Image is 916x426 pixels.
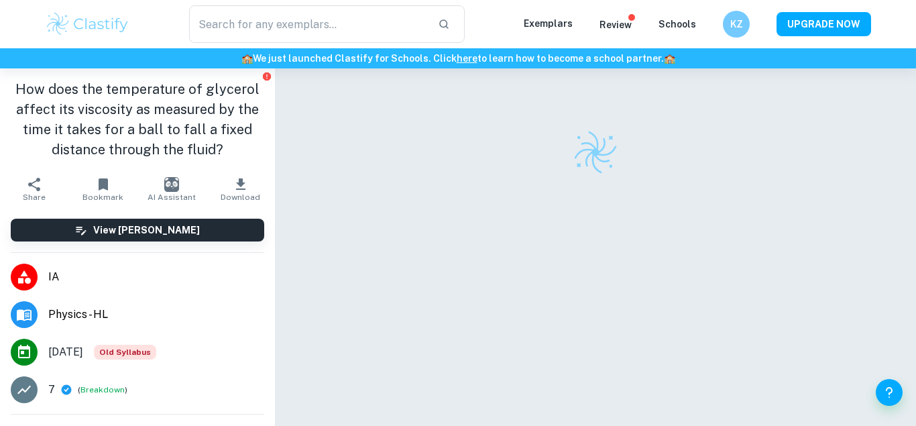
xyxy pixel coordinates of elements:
[876,379,903,406] button: Help and Feedback
[457,53,477,64] a: here
[80,384,125,396] button: Breakdown
[777,12,871,36] button: UPGRADE NOW
[572,129,619,176] img: Clastify logo
[221,193,260,202] span: Download
[262,71,272,81] button: Report issue
[94,345,156,360] div: Starting from the May 2025 session, the Physics IA requirements have changed. It's OK to refer to...
[48,269,264,285] span: IA
[137,170,206,208] button: AI Assistant
[729,17,744,32] h6: KZ
[664,53,675,64] span: 🏫
[48,307,264,323] span: Physics - HL
[78,384,127,396] span: ( )
[206,170,274,208] button: Download
[189,5,427,43] input: Search for any exemplars...
[48,344,83,360] span: [DATE]
[23,193,46,202] span: Share
[524,16,573,31] p: Exemplars
[48,382,55,398] p: 7
[11,79,264,160] h1: How does the temperature of glycerol affect its viscosity as measured by the time it takes for a ...
[82,193,123,202] span: Bookmark
[45,11,130,38] img: Clastify logo
[723,11,750,38] button: KZ
[659,19,696,30] a: Schools
[11,219,264,242] button: View [PERSON_NAME]
[599,17,632,32] p: Review
[3,51,913,66] h6: We just launched Clastify for Schools. Click to learn how to become a school partner.
[94,345,156,360] span: Old Syllabus
[93,223,200,237] h6: View [PERSON_NAME]
[148,193,196,202] span: AI Assistant
[164,177,179,192] img: AI Assistant
[241,53,253,64] span: 🏫
[68,170,137,208] button: Bookmark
